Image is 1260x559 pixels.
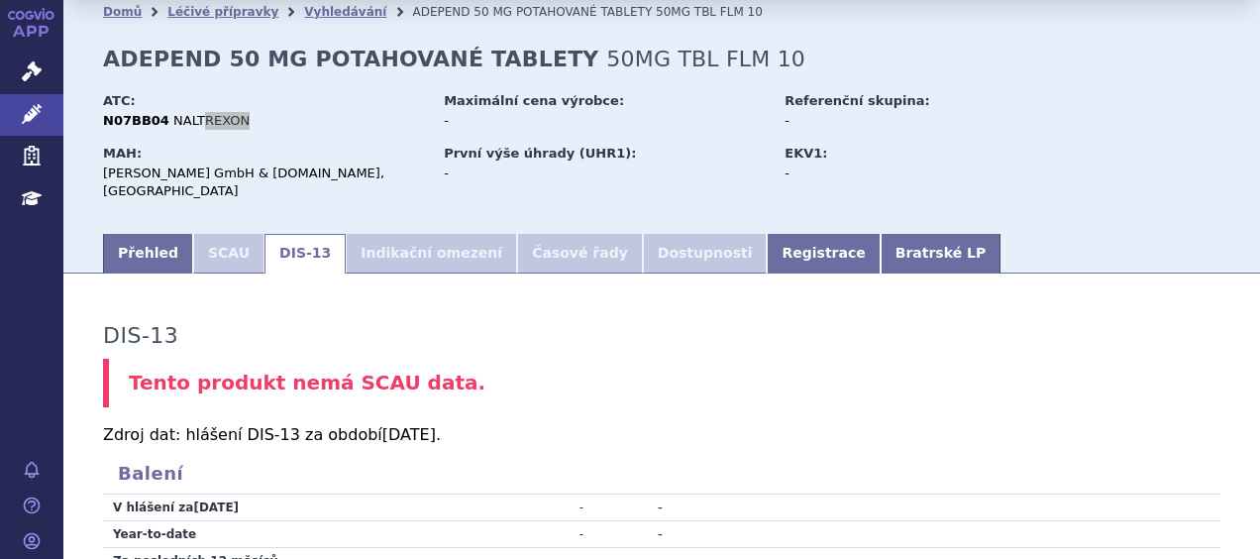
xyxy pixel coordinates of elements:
[103,323,178,349] h3: DIS-13
[103,359,1220,407] div: Tento produkt nemá SCAU data.
[785,93,929,108] strong: Referenční skupina:
[103,495,450,521] td: V hlášení za
[103,113,169,128] strong: N07BB04
[767,234,880,274] a: Registrace
[173,113,250,128] span: NALTREXON
[103,521,450,548] td: Year-to-date
[598,521,663,548] td: -
[450,495,598,521] td: -
[103,93,136,108] strong: ATC:
[785,112,1007,130] div: -
[598,495,663,521] td: -
[103,463,1220,485] h3: Balení
[264,234,346,274] a: DIS-13
[103,165,425,200] div: [PERSON_NAME] GmbH & [DOMAIN_NAME], [GEOGRAPHIC_DATA]
[785,165,1007,182] div: -
[103,234,193,274] a: Přehled
[103,47,599,71] strong: ADEPEND 50 MG POTAHOVANÉ TABLETY
[193,501,239,514] span: [DATE]
[450,521,598,548] td: -
[103,5,142,19] a: Domů
[103,146,142,161] strong: MAH:
[412,5,652,19] span: ADEPEND 50 MG POTAHOVANÉ TABLETY
[382,425,436,444] span: [DATE]
[881,234,1000,274] a: Bratrské LP
[444,112,766,130] div: -
[304,5,386,19] a: Vyhledávání
[606,47,805,71] span: 50MG TBL FLM 10
[656,5,763,19] span: 50MG TBL FLM 10
[103,427,1220,443] p: Zdroj dat: hlášení DIS-13 za období .
[167,5,278,19] a: Léčivé přípravky
[444,165,766,182] div: -
[444,146,636,161] strong: První výše úhrady (UHR1):
[444,93,624,108] strong: Maximální cena výrobce:
[785,146,827,161] strong: EKV1:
